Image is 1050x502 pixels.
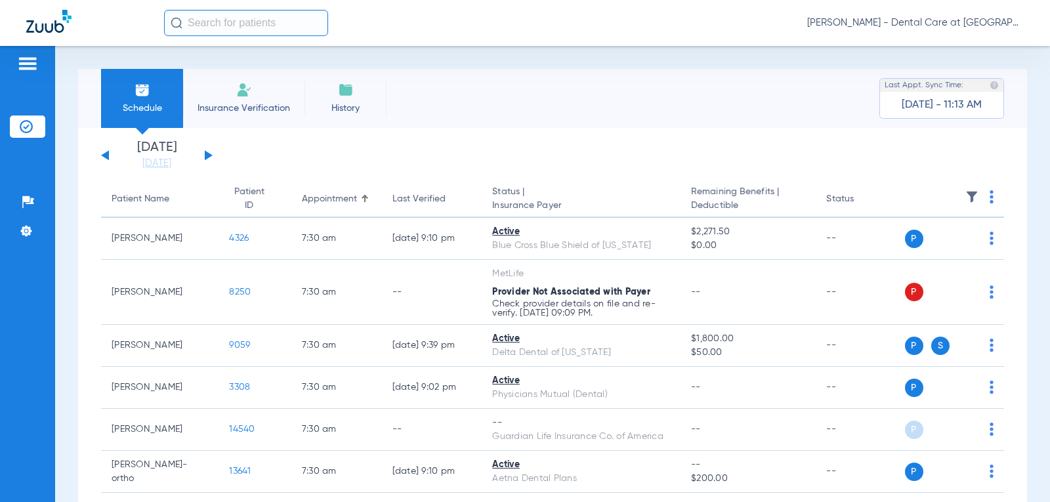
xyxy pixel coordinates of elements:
[112,192,169,206] div: Patient Name
[691,287,701,297] span: --
[492,388,670,402] div: Physicians Mutual (Dental)
[990,190,994,203] img: group-dot-blue.svg
[691,225,805,239] span: $2,271.50
[885,79,963,92] span: Last Appt. Sync Time:
[117,141,196,170] li: [DATE]
[302,192,357,206] div: Appointment
[382,451,482,493] td: [DATE] 9:10 PM
[492,199,670,213] span: Insurance Payer
[382,367,482,409] td: [DATE] 9:02 PM
[302,192,371,206] div: Appointment
[112,192,208,206] div: Patient Name
[101,260,219,325] td: [PERSON_NAME]
[905,463,923,481] span: P
[691,383,701,392] span: --
[990,81,999,90] img: last sync help info
[492,332,670,346] div: Active
[990,339,994,352] img: group-dot-blue.svg
[492,267,670,281] div: MetLife
[691,472,805,486] span: $200.00
[229,287,251,297] span: 8250
[807,16,1024,30] span: [PERSON_NAME] - Dental Care at [GEOGRAPHIC_DATA]
[691,199,805,213] span: Deductible
[229,383,250,392] span: 3308
[101,409,219,451] td: [PERSON_NAME]
[902,98,982,112] span: [DATE] - 11:13 AM
[382,325,482,367] td: [DATE] 9:39 PM
[229,341,250,350] span: 9059
[492,374,670,388] div: Active
[291,260,382,325] td: 7:30 AM
[229,185,269,213] div: Patient ID
[382,218,482,260] td: [DATE] 9:10 PM
[236,82,252,98] img: Manual Insurance Verification
[816,181,904,218] th: Status
[26,10,72,33] img: Zuub Logo
[691,346,805,360] span: $50.00
[392,192,472,206] div: Last Verified
[681,181,816,218] th: Remaining Benefits |
[990,232,994,245] img: group-dot-blue.svg
[229,425,255,434] span: 14540
[691,458,805,472] span: --
[101,325,219,367] td: [PERSON_NAME]
[164,10,328,36] input: Search for patients
[492,430,670,444] div: Guardian Life Insurance Co. of America
[101,367,219,409] td: [PERSON_NAME]
[17,56,38,72] img: hamburger-icon
[101,451,219,493] td: [PERSON_NAME]-ortho
[101,218,219,260] td: [PERSON_NAME]
[816,260,904,325] td: --
[990,381,994,394] img: group-dot-blue.svg
[229,234,249,243] span: 4326
[990,285,994,299] img: group-dot-blue.svg
[905,283,923,301] span: P
[691,239,805,253] span: $0.00
[291,218,382,260] td: 7:30 AM
[905,337,923,355] span: P
[382,260,482,325] td: --
[229,467,251,476] span: 13641
[392,192,446,206] div: Last Verified
[492,239,670,253] div: Blue Cross Blue Shield of [US_STATE]
[382,409,482,451] td: --
[492,346,670,360] div: Delta Dental of [US_STATE]
[291,367,382,409] td: 7:30 AM
[229,185,281,213] div: Patient ID
[291,409,382,451] td: 7:30 AM
[193,102,295,115] span: Insurance Verification
[990,423,994,436] img: group-dot-blue.svg
[111,102,173,115] span: Schedule
[492,299,670,318] p: Check provider details on file and re-verify. [DATE] 09:09 PM.
[492,416,670,430] div: --
[492,458,670,472] div: Active
[931,337,950,355] span: S
[990,465,994,478] img: group-dot-blue.svg
[492,225,670,239] div: Active
[905,230,923,248] span: P
[816,218,904,260] td: --
[691,425,701,434] span: --
[135,82,150,98] img: Schedule
[816,451,904,493] td: --
[291,451,382,493] td: 7:30 AM
[482,181,681,218] th: Status |
[965,190,978,203] img: filter.svg
[816,325,904,367] td: --
[816,409,904,451] td: --
[171,17,182,29] img: Search Icon
[691,332,805,346] span: $1,800.00
[905,379,923,397] span: P
[492,287,650,297] span: Provider Not Associated with Payer
[816,367,904,409] td: --
[314,102,377,115] span: History
[291,325,382,367] td: 7:30 AM
[905,421,923,439] span: P
[492,472,670,486] div: Aetna Dental Plans
[117,157,196,170] a: [DATE]
[338,82,354,98] img: History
